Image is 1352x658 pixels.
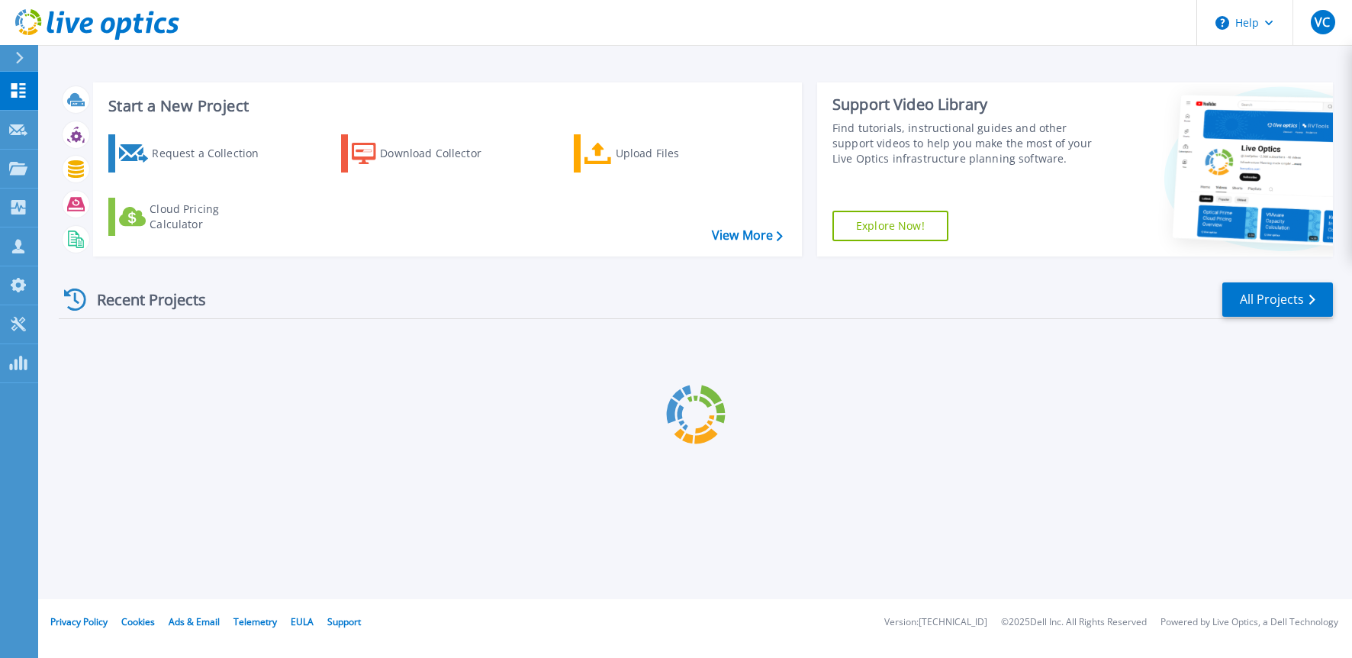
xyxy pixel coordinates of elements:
[712,228,783,243] a: View More
[59,281,227,318] div: Recent Projects
[616,138,738,169] div: Upload Files
[233,615,277,628] a: Telemetry
[327,615,361,628] a: Support
[380,138,502,169] div: Download Collector
[50,615,108,628] a: Privacy Policy
[169,615,220,628] a: Ads & Email
[108,98,782,115] h3: Start a New Project
[1001,618,1147,627] li: © 2025 Dell Inc. All Rights Reserved
[121,615,155,628] a: Cookies
[574,134,744,173] a: Upload Files
[150,202,272,232] div: Cloud Pricing Calculator
[1160,618,1338,627] li: Powered by Live Optics, a Dell Technology
[884,618,987,627] li: Version: [TECHNICAL_ID]
[108,134,278,173] a: Request a Collection
[108,198,278,236] a: Cloud Pricing Calculator
[832,211,948,241] a: Explore Now!
[291,615,314,628] a: EULA
[832,121,1094,166] div: Find tutorials, instructional guides and other support videos to help you make the most of your L...
[1315,16,1330,28] span: VC
[832,95,1094,115] div: Support Video Library
[341,134,511,173] a: Download Collector
[1222,282,1333,317] a: All Projects
[152,138,274,169] div: Request a Collection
